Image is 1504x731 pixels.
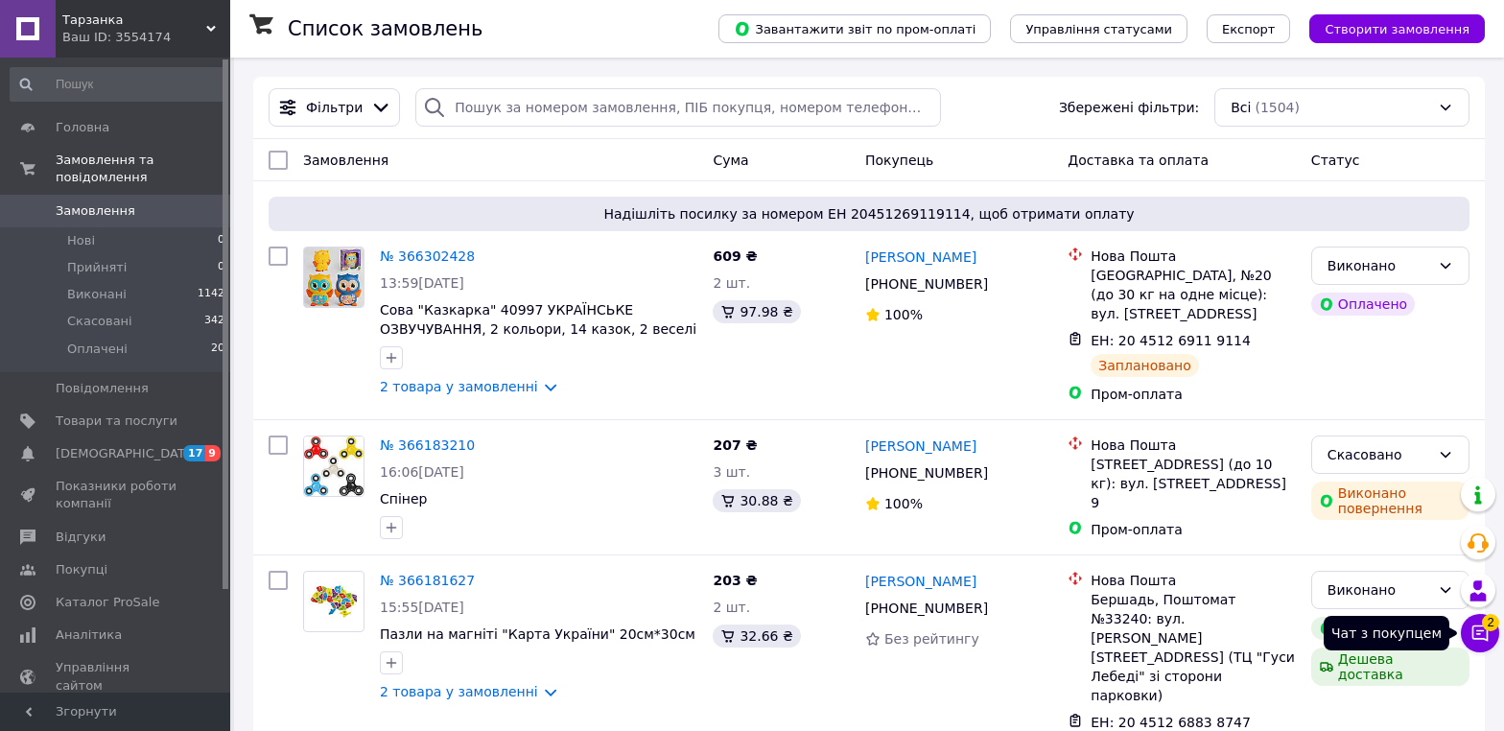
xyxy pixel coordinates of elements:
[1091,266,1296,323] div: [GEOGRAPHIC_DATA], №20 (до 30 кг на одне місце): вул. [STREET_ADDRESS]
[218,259,224,276] span: 0
[303,247,364,308] a: Фото товару
[211,341,224,358] span: 20
[884,307,923,322] span: 100%
[67,232,95,249] span: Нові
[380,275,464,291] span: 13:59[DATE]
[1231,98,1251,117] span: Всі
[713,300,800,323] div: 97.98 ₴
[713,153,748,168] span: Cума
[1207,14,1291,43] button: Експорт
[1309,14,1485,43] button: Створити замовлення
[1325,22,1469,36] span: Створити замовлення
[62,12,206,29] span: Тарзанка
[718,14,991,43] button: Завантажити звіт по пром-оплаті
[861,460,992,486] div: [PHONE_NUMBER]
[380,437,475,453] a: № 366183210
[1311,648,1469,686] div: Дешева доставка
[1311,293,1415,316] div: Оплачено
[62,29,230,46] div: Ваш ID: 3554174
[884,631,979,647] span: Без рейтингу
[67,286,127,303] span: Виконані
[380,491,427,507] a: Спінер
[67,341,128,358] span: Оплачені
[218,232,224,249] span: 0
[1091,354,1199,377] div: Заплановано
[1091,247,1296,266] div: Нова Пошта
[10,67,226,102] input: Пошук
[380,379,538,394] a: 2 товара у замовленні
[1010,14,1187,43] button: Управління статусами
[304,248,364,307] img: Фото товару
[56,529,106,546] span: Відгуки
[56,202,135,220] span: Замовлення
[884,496,923,511] span: 100%
[380,600,464,615] span: 15:55[DATE]
[1091,590,1296,705] div: Бершадь, Поштомат №33240: вул. [PERSON_NAME][STREET_ADDRESS] (ТЦ "Гуси Лебеді" зі сторони парковки)
[713,464,750,480] span: 3 шт.
[1482,614,1499,631] span: 2
[303,153,388,168] span: Замовлення
[56,119,109,136] span: Головна
[183,445,205,461] span: 17
[303,571,364,632] a: Фото товару
[734,20,975,37] span: Завантажити звіт по пром-оплаті
[380,573,475,588] a: № 366181627
[198,286,224,303] span: 1142
[56,561,107,578] span: Покупці
[1059,98,1199,117] span: Збережені фільтри:
[205,445,221,461] span: 9
[1091,436,1296,455] div: Нова Пошта
[1222,22,1276,36] span: Експорт
[865,572,976,591] a: [PERSON_NAME]
[1311,482,1469,520] div: Виконано повернення
[56,445,198,462] span: [DEMOGRAPHIC_DATA]
[56,478,177,512] span: Показники роботи компанії
[304,436,364,496] img: Фото товару
[865,153,933,168] span: Покупець
[288,17,482,40] h1: Список замовлень
[713,275,750,291] span: 2 шт.
[67,313,132,330] span: Скасовані
[380,684,538,699] a: 2 товара у замовленні
[1068,153,1209,168] span: Доставка та оплата
[865,248,976,267] a: [PERSON_NAME]
[56,594,159,611] span: Каталог ProSale
[865,436,976,456] a: [PERSON_NAME]
[56,626,122,644] span: Аналітика
[1290,20,1485,35] a: Створити замовлення
[713,489,800,512] div: 30.88 ₴
[303,436,364,497] a: Фото товару
[204,313,224,330] span: 342
[713,625,800,648] div: 32.66 ₴
[1328,579,1430,601] div: Виконано
[56,380,149,397] span: Повідомлення
[309,572,359,631] img: Фото товару
[380,302,696,356] a: Сова "Казкарка" 40997 УКРАЇНСЬКЕ ОЗВУЧУВАННЯ, 2 кольори, 14 казок, 2 веселі пісні, мелодії, світл...
[1311,153,1360,168] span: Статус
[56,152,230,186] span: Замовлення та повідомлення
[306,98,363,117] span: Фільтри
[1091,715,1251,730] span: ЕН: 20 4512 6883 8747
[1255,100,1300,115] span: (1504)
[276,204,1462,224] span: Надішліть посилку за номером ЕН 20451269119114, щоб отримати оплату
[380,248,475,264] a: № 366302428
[380,464,464,480] span: 16:06[DATE]
[1091,333,1251,348] span: ЕН: 20 4512 6911 9114
[1311,617,1422,640] div: Виплачено
[380,626,695,642] a: Пазли на магніті "Карта України" 20см*30см
[1025,22,1172,36] span: Управління статусами
[1091,520,1296,539] div: Пром-оплата
[713,600,750,615] span: 2 шт.
[56,413,177,430] span: Товари та послуги
[415,88,941,127] input: Пошук за номером замовлення, ПІБ покупця, номером телефону, Email, номером накладної
[713,573,757,588] span: 203 ₴
[1324,616,1449,650] div: Чат з покупцем
[56,659,177,694] span: Управління сайтом
[1328,444,1430,465] div: Скасовано
[713,248,757,264] span: 609 ₴
[861,271,992,297] div: [PHONE_NUMBER]
[1461,614,1499,652] button: Чат з покупцем2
